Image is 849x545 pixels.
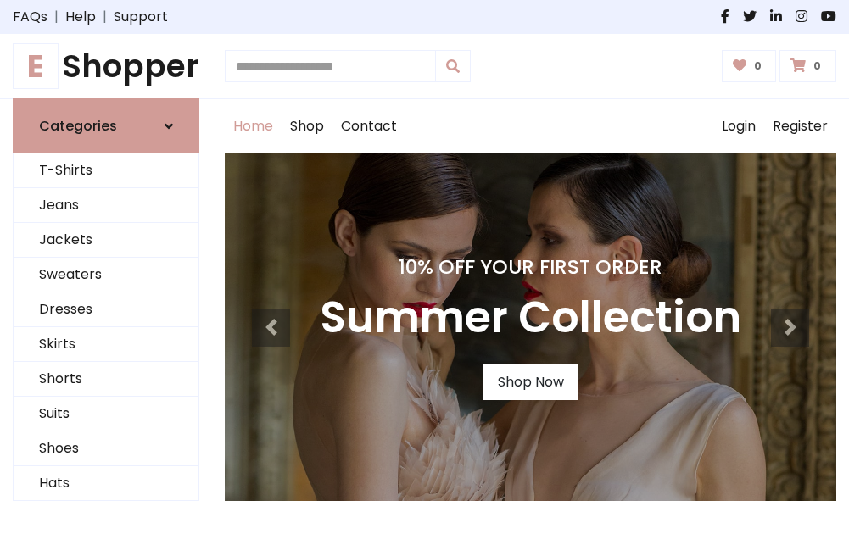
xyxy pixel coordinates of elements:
a: T-Shirts [14,153,198,188]
a: Jeans [14,188,198,223]
a: Suits [14,397,198,431]
a: Contact [332,99,405,153]
a: 0 [722,50,777,82]
a: Sweaters [14,258,198,292]
a: Home [225,99,282,153]
h6: Categories [39,118,117,134]
span: 0 [750,58,766,74]
a: Support [114,7,168,27]
h4: 10% Off Your First Order [320,255,741,279]
h3: Summer Collection [320,292,741,344]
a: Login [713,99,764,153]
a: Categories [13,98,199,153]
h1: Shopper [13,47,199,85]
a: Dresses [14,292,198,327]
a: EShopper [13,47,199,85]
span: 0 [809,58,825,74]
a: Shorts [14,362,198,397]
a: Skirts [14,327,198,362]
a: 0 [779,50,836,82]
span: | [96,7,114,27]
span: E [13,43,59,89]
a: Shop [282,99,332,153]
a: Register [764,99,836,153]
a: Jackets [14,223,198,258]
a: Help [65,7,96,27]
a: Hats [14,466,198,501]
a: FAQs [13,7,47,27]
a: Shoes [14,431,198,466]
a: Shop Now [483,364,578,400]
span: | [47,7,65,27]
